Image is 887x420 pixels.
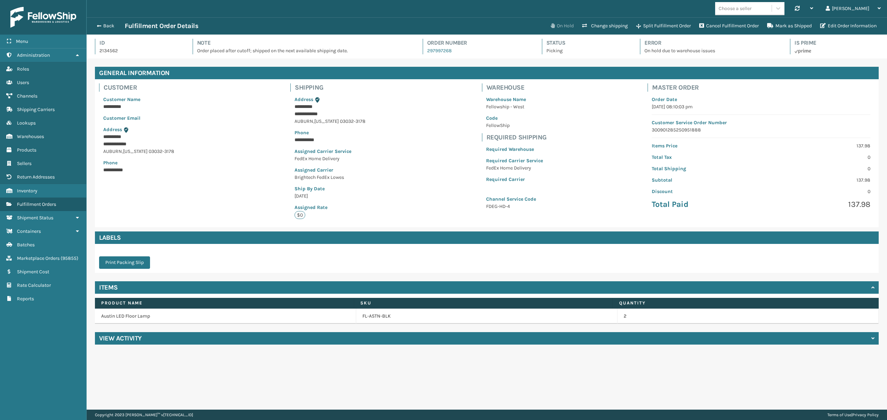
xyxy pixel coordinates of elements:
span: Users [17,80,29,85]
i: Change shipping [582,23,587,28]
p: Subtotal [652,176,757,184]
p: [DATE] 08:10:03 pm [652,103,870,110]
a: 297997268 [427,48,452,54]
p: Customer Name [103,96,186,103]
span: Address [103,127,122,133]
i: Edit [820,23,826,28]
p: On hold due to warehouse issues [644,47,778,54]
p: Assigned Rate [295,204,377,211]
button: Cancel Fulfillment Order [695,19,763,33]
span: Lookups [17,120,36,126]
h4: Id [99,39,180,47]
p: Required Carrier Service [486,157,543,164]
span: AUBURN [103,148,122,154]
p: Discount [652,188,757,195]
p: [DATE] [295,192,377,200]
span: 03032-3178 [340,118,366,124]
p: FDEG-HD-4 [486,203,543,210]
p: Required Carrier [486,176,543,183]
button: Change shipping [578,19,632,33]
p: Total Tax [652,154,757,161]
i: Cancel Fulfillment Order [699,23,704,28]
p: Copyright 2023 [PERSON_NAME]™ v [TECHNICAL_ID] [95,410,193,420]
h4: View Activity [99,334,142,343]
h4: Required Shipping [486,133,547,141]
button: Mark as Shipped [763,19,816,33]
span: Batches [17,242,35,248]
span: Marketplace Orders [17,255,60,261]
span: Warehouses [17,134,44,139]
i: On Hold [551,23,555,28]
h4: Items [99,283,118,292]
span: [US_STATE] [314,118,339,124]
span: Return Addresses [17,174,55,180]
p: 137.98 [765,176,870,184]
p: Total Paid [652,199,757,210]
span: Shipment Cost [17,269,49,275]
p: Order Date [652,96,870,103]
span: Shipping Carriers [17,107,55,112]
span: Sellers [17,161,32,166]
td: Austin LED Floor Lamp [95,309,356,324]
button: Back [93,23,125,29]
p: 0 [765,165,870,172]
span: , [122,148,123,154]
h4: General Information [95,67,879,79]
h4: Labels [95,231,879,244]
p: FedEx Home Delivery [486,164,543,172]
span: Reports [17,296,34,302]
p: FellowShip [486,122,543,129]
p: Code [486,115,543,122]
label: SKU [360,300,607,306]
p: 300901285250951888 [652,126,870,134]
h4: Warehouse [486,83,547,92]
p: Channel Service Code [486,195,543,203]
p: Assigned Carrier [295,166,377,174]
h4: Note [197,39,410,47]
p: 2134562 [99,47,180,54]
p: Phone [295,129,377,136]
p: Assigned Carrier Service [295,148,377,155]
span: Inventory [17,188,37,194]
h4: Is Prime [794,39,879,47]
p: Brightech FedEx Lowes [295,174,377,181]
span: ( 95855 ) [61,255,78,261]
i: Mark as Shipped [767,23,773,28]
a: Terms of Use [827,412,851,417]
span: Fulfillment Orders [17,201,56,207]
p: Customer Email [103,115,186,122]
h4: Error [644,39,778,47]
h3: Fulfillment Order Details [125,22,198,30]
p: Items Price [652,142,757,149]
span: Products [17,147,36,153]
span: Menu [16,38,28,44]
a: Privacy Policy [852,412,879,417]
p: Ship By Date [295,185,377,192]
p: Order placed after cutoff; shipped on the next available shipping date. [197,47,410,54]
p: FedEx Home Delivery [295,155,377,162]
p: Customer Service Order Number [652,119,870,126]
h4: Master Order [652,83,875,92]
div: Choose a seller [719,5,752,12]
span: Address [295,97,313,102]
i: Split Fulfillment Order [636,24,641,29]
a: FL-ASTN-BLK [362,313,391,320]
td: 2 [617,309,879,324]
h4: Customer [104,83,190,92]
p: Picking [546,47,628,54]
p: 0 [765,154,870,161]
p: 137.98 [765,142,870,149]
p: $0 [295,211,305,219]
label: Product Name [101,300,348,306]
span: Channels [17,93,37,99]
span: , [313,118,314,124]
p: Required Warehouse [486,146,543,153]
div: | [827,410,879,420]
p: Total Shipping [652,165,757,172]
h4: Shipping [295,83,381,92]
button: Print Packing Slip [99,256,150,269]
p: Fellowship - West [486,103,543,110]
span: [US_STATE] [123,148,148,154]
button: Edit Order Information [816,19,881,33]
p: 0 [765,188,870,195]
